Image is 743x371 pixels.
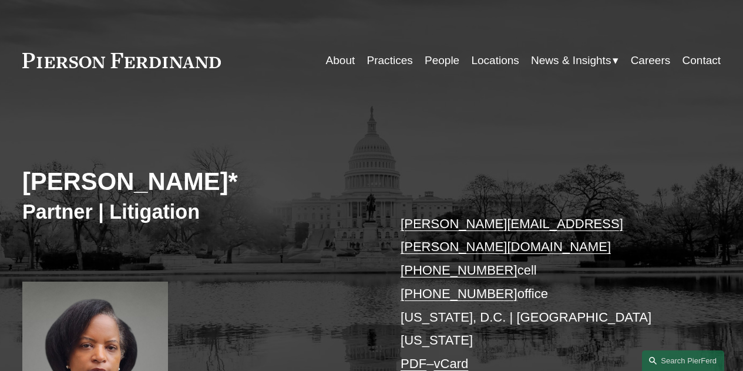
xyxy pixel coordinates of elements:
[642,350,724,371] a: Search this site
[531,51,611,71] span: News & Insights
[22,199,372,224] h3: Partner | Litigation
[326,49,355,72] a: About
[471,49,519,72] a: Locations
[401,216,623,255] a: [PERSON_NAME][EMAIL_ADDRESS][PERSON_NAME][DOMAIN_NAME]
[401,356,426,371] a: PDF
[367,49,413,72] a: Practices
[22,167,372,197] h2: [PERSON_NAME]*
[401,286,517,301] a: [PHONE_NUMBER]
[683,49,721,72] a: Contact
[401,263,517,278] a: [PHONE_NUMBER]
[425,49,459,72] a: People
[433,356,468,371] a: vCard
[631,49,671,72] a: Careers
[531,49,618,72] a: folder dropdown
